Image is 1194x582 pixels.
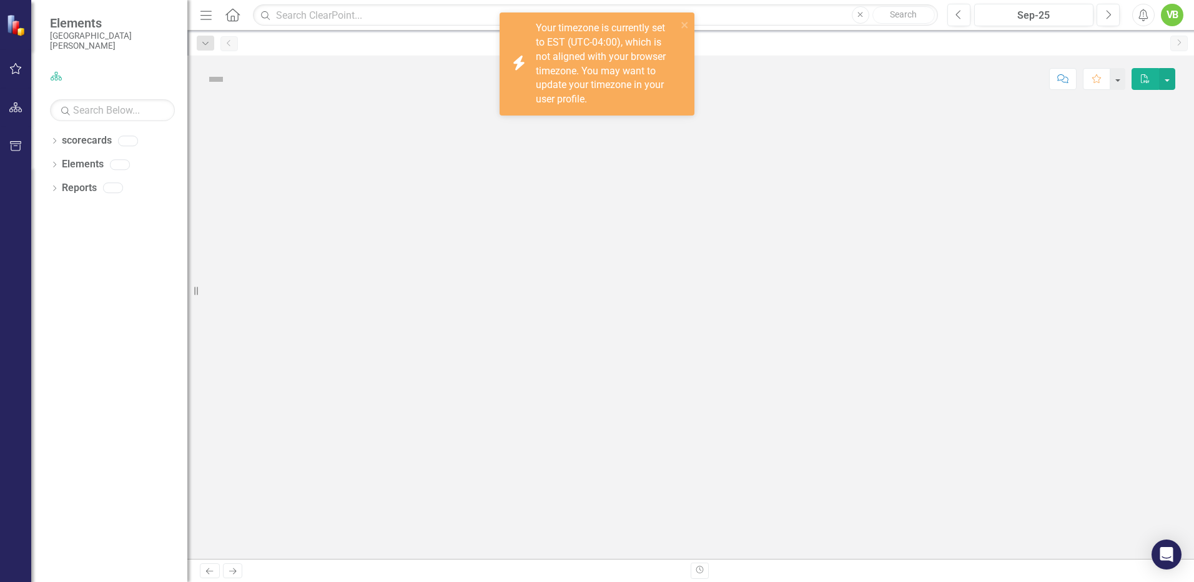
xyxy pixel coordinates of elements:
span: Search [890,9,917,19]
div: Sep-25 [979,8,1089,23]
button: VB [1161,4,1183,26]
div: Your timezone is currently set to EST (UTC-04:00), which is not aligned with your browser timezon... [536,21,677,107]
button: close [681,17,689,32]
a: scorecards [62,134,112,148]
button: Search [872,6,935,24]
input: Search Below... [50,99,175,121]
img: Not Defined [206,69,226,89]
button: Sep-25 [974,4,1093,26]
a: Elements [62,157,104,172]
img: ClearPoint Strategy [6,14,28,36]
input: Search ClearPoint... [253,4,938,26]
small: [GEOGRAPHIC_DATA][PERSON_NAME] [50,31,175,51]
a: Reports [62,181,97,195]
span: Elements [50,16,175,31]
div: Open Intercom Messenger [1152,540,1182,570]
